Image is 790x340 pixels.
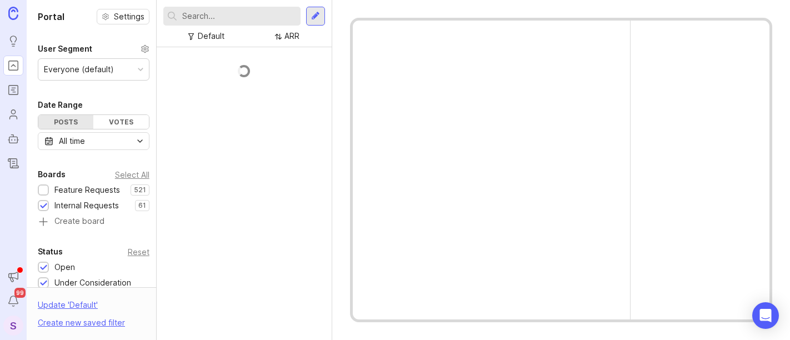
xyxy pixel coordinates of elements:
div: Everyone (default) [44,63,114,76]
div: Date Range [38,98,83,112]
p: 61 [138,201,146,210]
div: Status [38,245,63,258]
svg: toggle icon [131,137,149,146]
button: S [3,316,23,336]
a: Autopilot [3,129,23,149]
a: Roadmaps [3,80,23,100]
div: Default [198,30,224,42]
button: Settings [97,9,149,24]
input: Search... [182,10,296,22]
div: ARR [284,30,299,42]
button: Announcements [3,267,23,287]
h1: Portal [38,10,64,23]
div: Internal Requests [54,199,119,212]
p: 521 [134,186,146,194]
div: Update ' Default ' [38,299,98,317]
div: Open Intercom Messenger [752,302,779,329]
div: Votes [93,115,148,129]
a: Users [3,104,23,124]
div: Boards [38,168,66,181]
img: Canny Home [8,7,18,19]
span: Settings [114,11,144,22]
div: All time [59,135,85,147]
div: Open [54,261,75,273]
div: Reset [128,249,149,255]
div: Select All [115,172,149,178]
div: Under Consideration [54,277,131,289]
span: 99 [14,288,26,298]
div: Feature Requests [54,184,120,196]
a: Create board [38,217,149,227]
a: Portal [3,56,23,76]
a: Ideas [3,31,23,51]
div: User Segment [38,42,92,56]
a: Changelog [3,153,23,173]
div: Create new saved filter [38,317,125,329]
div: Posts [38,115,93,129]
button: Notifications [3,291,23,311]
